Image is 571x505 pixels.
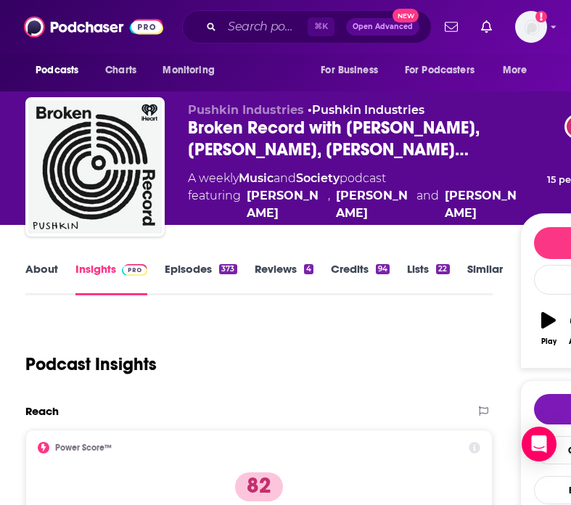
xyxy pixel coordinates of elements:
[105,60,136,81] span: Charts
[219,264,237,274] div: 373
[25,353,157,375] h1: Podcast Insights
[445,187,519,222] div: [PERSON_NAME]
[122,264,147,276] img: Podchaser Pro
[304,264,313,274] div: 4
[239,171,274,185] a: Music
[515,11,547,43] img: User Profile
[36,60,78,81] span: Podcasts
[475,15,498,39] a: Show notifications dropdown
[182,10,432,44] div: Search podcasts, credits, & more...
[439,15,464,39] a: Show notifications dropdown
[188,170,519,222] div: A weekly podcast
[25,262,58,295] a: About
[393,9,419,22] span: New
[503,60,527,81] span: More
[346,18,419,36] button: Open AdvancedNew
[247,187,321,222] a: Malcolm Gladwell
[222,15,308,38] input: Search podcasts, credits, & more...
[25,57,97,84] button: open menu
[165,262,237,295] a: Episodes373
[163,60,214,81] span: Monitoring
[188,103,304,117] span: Pushkin Industries
[376,264,390,274] div: 94
[328,187,330,222] span: ,
[405,60,475,81] span: For Podcasters
[235,472,283,501] p: 82
[25,404,59,418] h2: Reach
[308,17,334,36] span: ⌘ K
[55,443,112,453] h2: Power Score™
[24,13,163,41] img: Podchaser - Follow, Share and Rate Podcasts
[522,427,556,461] div: Open Intercom Messenger
[152,57,233,84] button: open menu
[407,262,449,295] a: Lists22
[467,262,503,295] a: Similar
[311,57,396,84] button: open menu
[353,23,413,30] span: Open Advanced
[296,171,340,185] a: Society
[96,57,145,84] a: Charts
[515,11,547,43] span: Logged in as VHannley
[321,60,378,81] span: For Business
[336,187,411,222] a: Rick Rubin
[331,262,390,295] a: Credits94
[255,262,313,295] a: Reviews4
[308,103,424,117] span: •
[416,187,439,222] span: and
[274,171,296,185] span: and
[541,337,556,346] div: Play
[534,303,564,355] button: Play
[493,57,546,84] button: open menu
[312,103,424,117] a: Pushkin Industries
[188,187,519,222] span: featuring
[515,11,547,43] button: Show profile menu
[535,11,547,22] svg: Add a profile image
[75,262,147,295] a: InsightsPodchaser Pro
[395,57,496,84] button: open menu
[28,100,162,234] img: Broken Record with Rick Rubin, Malcolm Gladwell, Bruce Headlam and Justin Richmond
[436,264,449,274] div: 22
